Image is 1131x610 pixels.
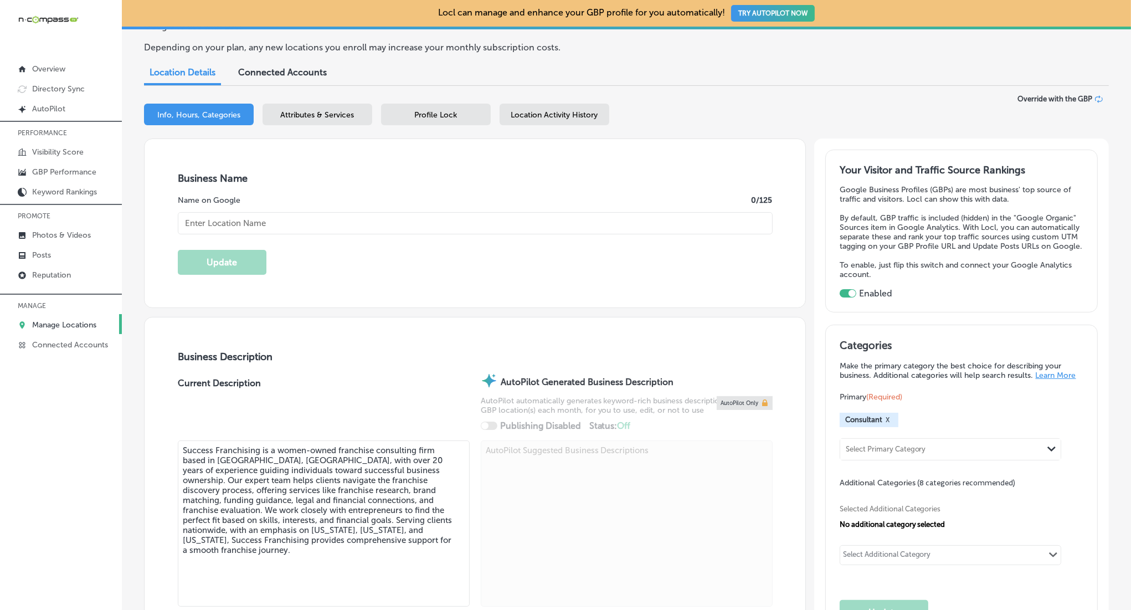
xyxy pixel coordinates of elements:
span: Selected Additional Categories [840,505,1076,513]
p: Connected Accounts [32,340,108,350]
span: Connected Accounts [238,67,327,78]
strong: AutoPilot Generated Business Description [501,377,674,387]
p: Visibility Score [32,147,84,157]
span: Override with the GBP [1017,95,1092,103]
button: TRY AUTOPILOT NOW [731,5,815,22]
p: Posts [32,250,51,260]
label: Name on Google [178,196,240,205]
p: By default, GBP traffic is included (hidden) in the "Google Organic" Sources item in Google Analy... [840,213,1083,251]
label: 0 /125 [752,196,773,205]
span: Profile Lock [415,110,457,120]
p: GBP Performance [32,167,96,177]
h3: Your Visitor and Traffic Source Rankings [840,164,1083,176]
p: Overview [32,64,65,74]
div: Select Primary Category [846,445,926,453]
span: Location Activity History [511,110,598,120]
p: Keyword Rankings [32,187,97,197]
p: Depending on your plan, any new locations you enroll may increase your monthly subscription costs. [144,42,771,53]
span: Consultant [845,416,882,424]
label: Current Description [178,378,261,440]
span: (Required) [866,392,902,402]
p: To enable, just flip this switch and connect your Google Analytics account. [840,260,1083,279]
p: Photos & Videos [32,230,91,240]
button: Update [178,250,266,275]
span: Additional Categories [840,478,1016,488]
p: Directory Sync [32,84,85,94]
span: Primary [840,392,902,402]
p: Google Business Profiles (GBPs) are most business' top source of traffic and visitors. Locl can s... [840,185,1083,204]
input: Enter Location Name [178,212,773,234]
a: Learn More [1036,371,1076,380]
button: X [882,416,893,424]
div: Select Additional Category [843,550,931,563]
span: No additional category selected [840,520,945,529]
label: Enabled [859,288,892,299]
span: (8 categories recommended) [918,478,1016,488]
p: Reputation [32,270,71,280]
h3: Business Description [178,351,773,363]
p: Make the primary category the best choice for describing your business. Additional categories wil... [840,361,1084,380]
p: AutoPilot [32,104,65,114]
img: autopilot-icon [481,372,497,389]
h3: Business Name [178,172,773,184]
h3: Categories [840,339,1084,356]
span: Attributes & Services [281,110,354,120]
img: 660ab0bf-5cc7-4cb8-ba1c-48b5ae0f18e60NCTV_CLogo_TV_Black_-500x88.png [18,14,79,25]
textarea: Success Franchising is a women-owned franchise consulting firm based in [GEOGRAPHIC_DATA], [GEOGR... [178,440,470,607]
span: Location Details [150,67,215,78]
p: Manage Locations [32,320,96,330]
span: Info, Hours, Categories [157,110,240,120]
